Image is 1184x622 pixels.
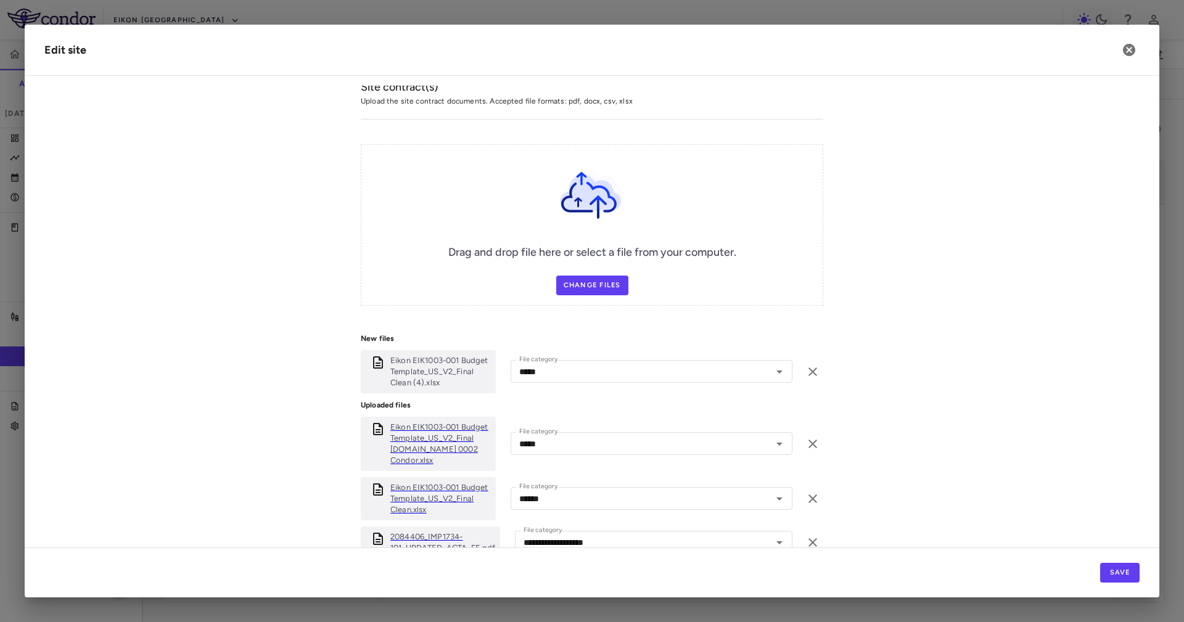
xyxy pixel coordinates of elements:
[361,333,823,344] p: New files
[519,354,557,365] label: File category
[361,96,823,107] span: Upload the site contract documents. Accepted file formats: pdf, docx, csv, xlsx
[556,276,628,295] label: Change Files
[771,363,788,380] button: Open
[361,79,823,96] h6: Site contract(s)
[524,525,562,536] label: File category
[448,244,736,261] h6: Drag and drop file here or select a file from your computer.
[802,361,823,382] button: Remove
[802,433,823,454] button: Remove
[1100,563,1140,583] button: Save
[771,534,788,551] button: Open
[771,490,788,507] button: Open
[802,532,823,553] button: Remove
[519,427,557,437] label: File category
[44,42,86,59] div: Edit site
[390,531,495,554] a: 2084406_IMP1734-101_UPDATED_ACTA_FE.pdf
[519,481,557,492] label: File category
[390,355,491,388] p: Eikon EIK1003-001 Budget Template_US_V2_Final Clean (4).xlsx
[390,422,491,466] a: Eikon EIK1003-001 Budget Template_US_V2_Final [DOMAIN_NAME] 0002 Condor.xlsx
[390,422,491,466] p: Eikon EIK1003-001 Budget Template_US_V2_Final Clean.Site 0002 Condor.xlsx
[361,399,823,411] p: Uploaded files
[771,435,788,452] button: Open
[390,482,491,515] a: Eikon EIK1003-001 Budget Template_US_V2_Final Clean.xlsx
[802,488,823,509] button: Remove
